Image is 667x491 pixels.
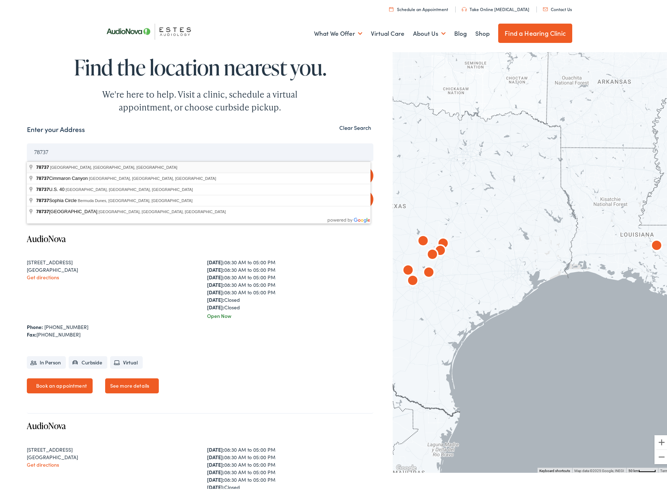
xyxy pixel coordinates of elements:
strong: [DATE]: [207,302,224,309]
a: [PHONE_NUMBER] [44,321,88,329]
strong: [DATE]: [207,257,224,264]
span: [GEOGRAPHIC_DATA], [GEOGRAPHIC_DATA], [GEOGRAPHIC_DATA] [50,163,177,168]
li: Virtual [110,354,143,367]
span: [GEOGRAPHIC_DATA], [GEOGRAPHIC_DATA], [GEOGRAPHIC_DATA] [66,186,193,190]
button: Keyboard shortcuts [539,467,570,472]
span: 78737 [36,196,49,201]
span: 78737 [36,174,49,179]
img: utility icon [462,5,467,10]
div: We're here to help. Visit a clinic, schedule a virtual appointment, or choose curbside pickup. [85,86,314,112]
strong: [DATE]: [207,294,224,301]
div: [STREET_ADDRESS] [27,257,193,264]
div: AudioNova [399,261,417,278]
a: About Us [413,19,446,45]
span: U.S. 40 [36,185,66,190]
div: AudioNova [648,236,665,253]
span: 78737 [36,207,49,212]
img: Google [394,462,418,471]
strong: [DATE]: [207,279,224,286]
a: Open this area in Google Maps (opens a new window) [394,462,418,471]
strong: [DATE]: [207,482,224,489]
a: Shop [475,19,490,45]
input: Enter your address or zip code [27,142,373,159]
div: AudioNova [435,234,452,251]
div: 08:30 AM to 05:00 PM 08:30 AM to 05:00 PM 08:30 AM to 05:00 PM 08:30 AM to 05:00 PM 08:30 AM to 0... [207,257,373,309]
span: 78737 [36,163,49,168]
li: Curbside [69,354,107,367]
a: Contact Us [543,4,572,10]
span: 50 km [628,467,638,471]
li: In Person [27,354,66,367]
strong: [DATE]: [207,459,224,466]
span: [GEOGRAPHIC_DATA], [GEOGRAPHIC_DATA], [GEOGRAPHIC_DATA] [98,208,226,212]
strong: [DATE]: [207,264,224,271]
strong: [DATE]: [207,452,224,459]
strong: Fax: [27,329,36,336]
div: [STREET_ADDRESS] [27,444,193,452]
h1: Find the location nearest you. [27,54,373,77]
img: utility icon [389,5,393,10]
strong: [DATE]: [207,272,224,279]
a: Find a Hearing Clinic [498,22,572,41]
div: [GEOGRAPHIC_DATA] [27,264,193,272]
strong: [DATE]: [207,287,224,294]
span: 78737 [36,185,49,190]
a: See more details [105,377,159,392]
div: Open Now [207,310,373,318]
strong: [DATE]: [207,474,224,481]
button: Map Scale: 50 km per 45 pixels [626,466,658,471]
a: Book an appointment [27,377,93,392]
strong: [DATE]: [207,444,224,451]
div: AudioNova [404,271,421,288]
span: Bermuda Dunes, [GEOGRAPHIC_DATA], [GEOGRAPHIC_DATA] [78,197,192,201]
strong: [DATE]: [207,467,224,474]
div: AudioNova [432,241,449,258]
span: [GEOGRAPHIC_DATA] [36,207,98,212]
a: What We Offer [314,19,362,45]
span: Sophia Circle [36,196,78,201]
a: AudioNova [27,418,66,430]
a: Get directions [27,272,59,279]
div: AudioNova [424,245,441,262]
div: [PHONE_NUMBER] [27,329,373,337]
strong: Phone: [27,321,43,329]
a: Take Online [MEDICAL_DATA] [462,4,529,10]
a: AudioNova [27,231,66,243]
a: Virtual Care [371,19,404,45]
a: Get directions [27,459,59,466]
div: [GEOGRAPHIC_DATA] [27,452,193,459]
label: Enter your Address [27,123,85,133]
a: Blog [454,19,467,45]
a: Schedule an Appointment [389,4,448,10]
div: AudioNova [415,231,432,249]
span: [GEOGRAPHIC_DATA], [GEOGRAPHIC_DATA], [GEOGRAPHIC_DATA] [89,175,216,179]
img: utility icon [543,6,548,9]
div: AudioNova [420,263,437,280]
span: Cimmaron Canyon [36,174,89,179]
button: Clear Search [337,123,373,129]
span: Map data ©2025 Google, INEGI [574,467,624,471]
